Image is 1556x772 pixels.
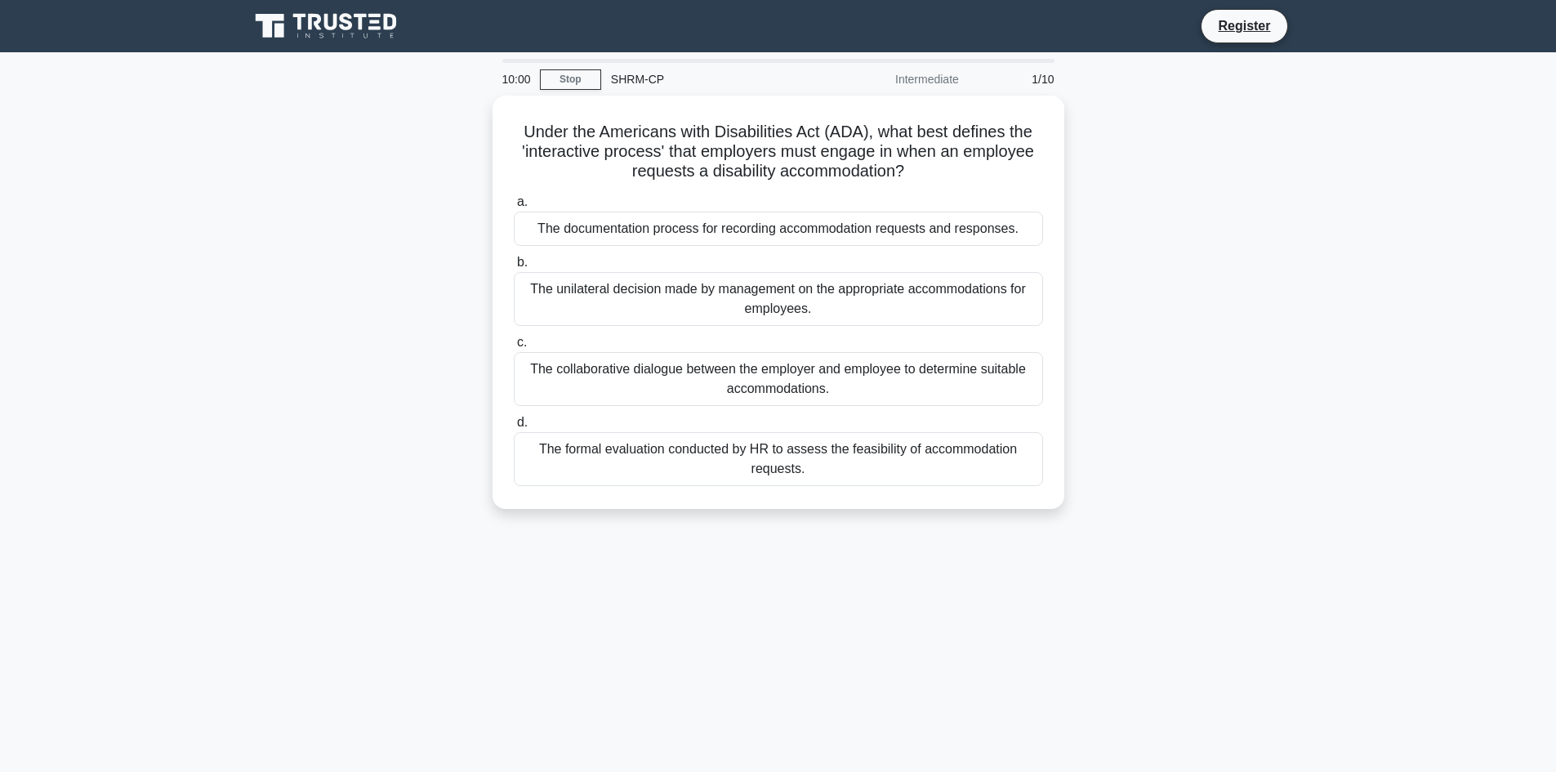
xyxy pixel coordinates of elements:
[517,415,528,429] span: d.
[517,255,528,269] span: b.
[514,352,1043,406] div: The collaborative dialogue between the employer and employee to determine suitable accommodations.
[514,272,1043,326] div: The unilateral decision made by management on the appropriate accommodations for employees.
[601,63,826,96] div: SHRM-CP
[514,432,1043,486] div: The formal evaluation conducted by HR to assess the feasibility of accommodation requests.
[517,335,527,349] span: c.
[493,63,540,96] div: 10:00
[969,63,1064,96] div: 1/10
[517,194,528,208] span: a.
[540,69,601,90] a: Stop
[826,63,969,96] div: Intermediate
[1208,16,1280,36] a: Register
[514,212,1043,246] div: The documentation process for recording accommodation requests and responses.
[512,122,1045,182] h5: Under the Americans with Disabilities Act (ADA), what best defines the 'interactive process' that...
